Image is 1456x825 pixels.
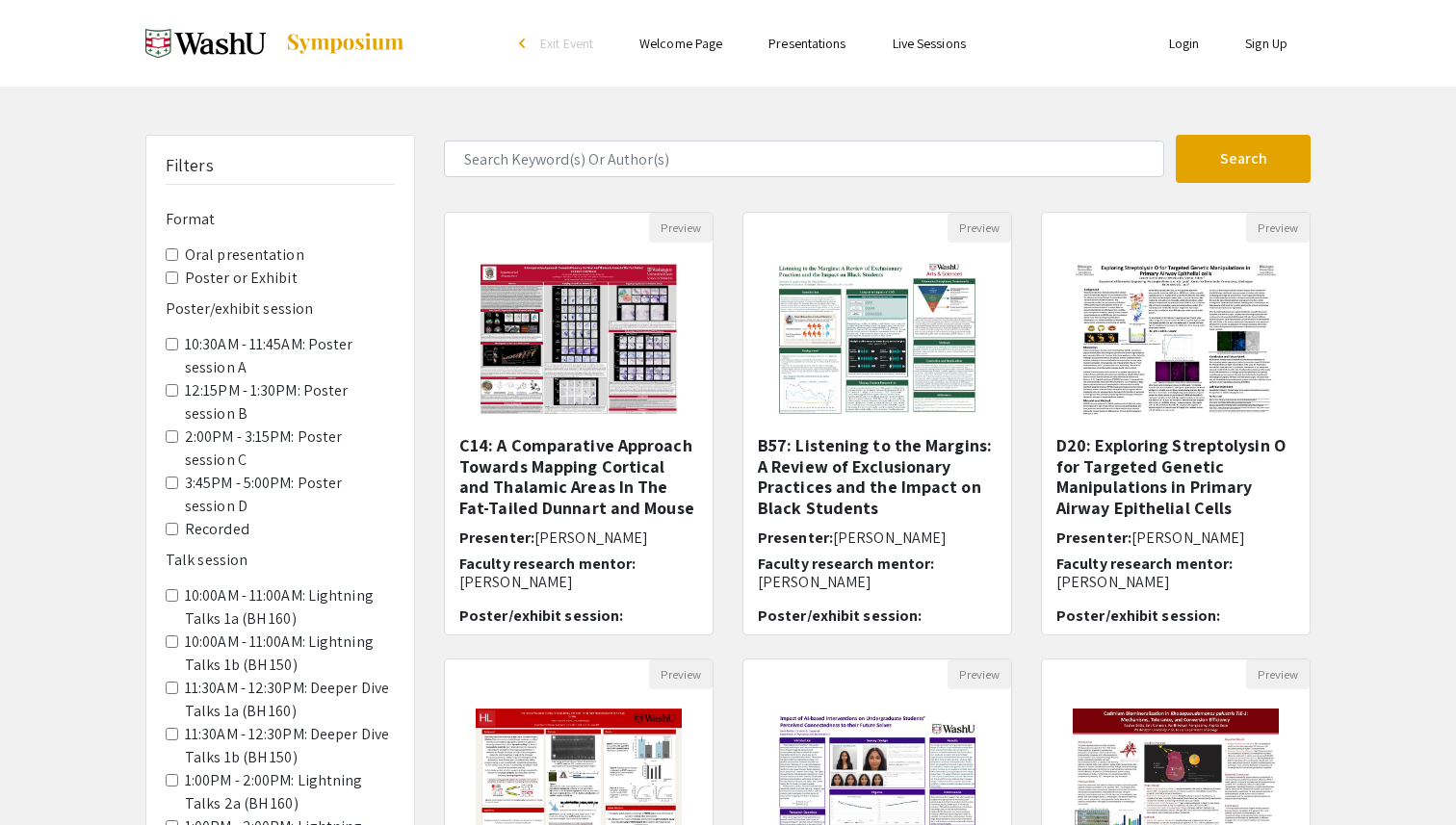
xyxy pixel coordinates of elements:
label: 12:15PM - 1:30PM: Poster session B [185,379,395,425]
button: Preview [948,213,1011,243]
a: Presentations [768,35,845,52]
div: Open Presentation <p><strong>D20: Exploring Streptolysin O for Targeted Genetic Manipulations in ... [1041,212,1311,635]
label: 11:30AM - 12:30PM: Deeper Dive Talks 1b (BH 150) [185,723,395,769]
img: Symposium by ForagerOne [285,32,405,55]
label: 1:00PM - 2:00PM: Lightning Talks 2a (BH 160) [185,769,395,815]
h6: Format [166,210,395,228]
p: [PERSON_NAME] [758,573,997,591]
button: Preview [1246,213,1310,243]
label: Poster or Exhibit [185,267,298,290]
label: 11:30AM - 12:30PM: Deeper Dive Talks 1a (BH 160) [185,677,395,723]
button: Preview [649,213,713,243]
button: Search [1176,135,1311,183]
p: [PERSON_NAME] [1056,573,1295,591]
a: Spring 2025 Undergraduate Research Symposium [145,19,405,67]
h6: Presenter: [1056,529,1295,547]
iframe: Chat [14,738,82,811]
h6: Poster/exhibit session [166,299,395,318]
label: Recorded [185,518,249,541]
img: <p>B57: Listening to the Margins: A Review of Exclusionary Practices and the Impact on Black Stud... [755,243,999,435]
div: Open Presentation <p>C14: A Comparative Approach Towards Mapping Cortical and Thalamic Areas In T... [444,212,714,635]
p: [PERSON_NAME] [459,573,698,591]
span: Faculty research mentor: [758,554,934,574]
span: [PERSON_NAME] [833,528,947,548]
label: 10:30AM - 11:45AM: Poster session A [185,333,395,379]
span: Faculty research mentor: [1056,554,1233,574]
h5: B57: Listening to the Margins: A Review of Exclusionary Practices and the Impact on Black Students [758,435,997,518]
h6: Presenter: [758,529,997,547]
label: 3:45PM - 5:00PM: Poster session D [185,472,395,518]
h6: Talk session [166,551,395,569]
span: Poster/exhibit session: [1056,606,1220,626]
a: Welcome Page [639,35,722,52]
h5: Filters [166,155,214,176]
button: Preview [649,659,713,689]
label: 2:00PM - 3:15PM: Poster session C [185,425,395,472]
button: Preview [948,659,1011,689]
label: 10:00AM - 11:00AM: Lightning Talks 1a (BH 160) [185,584,395,631]
a: Sign Up [1245,35,1287,52]
label: 10:00AM - 11:00AM: Lightning Talks 1b (BH 150) [185,631,395,677]
div: arrow_back_ios [519,38,531,49]
span: Exit Event [540,35,593,52]
button: Preview [1246,659,1310,689]
img: <p>C14: A Comparative Approach Towards Mapping Cortical and Thalamic Areas In The Fat-Tailed Dunn... [459,243,697,435]
label: Oral presentation [185,244,304,267]
input: Search Keyword(s) Or Author(s) [444,141,1164,177]
span: Poster/exhibit session: [758,606,922,626]
a: Live Sessions [893,35,966,52]
span: Faculty research mentor: [459,554,636,574]
h6: Presenter: [459,529,698,547]
div: Open Presentation <p>B57: Listening to the Margins: A Review of Exclusionary Practices and the Im... [742,212,1012,635]
img: <p><strong>D20: Exploring Streptolysin O for Targeted Genetic Manipulations in Primary Airway Epi... [1053,243,1297,435]
h5: D20: Exploring Streptolysin O for Targeted Genetic Manipulations in Primary Airway Epithelial Cells [1056,435,1295,518]
h5: C14: A Comparative Approach Towards Mapping Cortical and Thalamic Areas In The Fat-Tailed Dunnart... [459,435,698,518]
a: Login [1169,35,1200,52]
span: [PERSON_NAME] [1131,528,1245,548]
img: Spring 2025 Undergraduate Research Symposium [145,19,266,67]
span: [PERSON_NAME] [534,528,648,548]
span: Poster/exhibit session: [459,606,623,626]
